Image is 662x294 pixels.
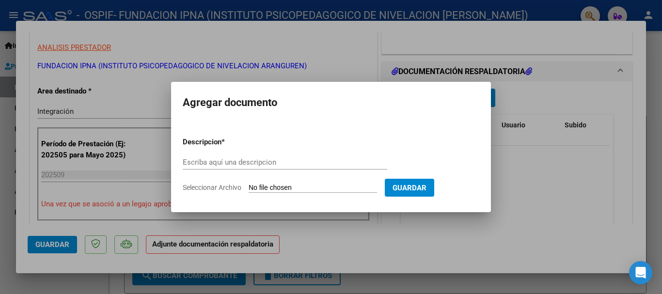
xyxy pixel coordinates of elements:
button: Guardar [385,179,434,197]
h2: Agregar documento [183,93,479,112]
div: Open Intercom Messenger [629,261,652,284]
p: Descripcion [183,137,272,148]
span: Seleccionar Archivo [183,184,241,191]
span: Guardar [393,184,426,192]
